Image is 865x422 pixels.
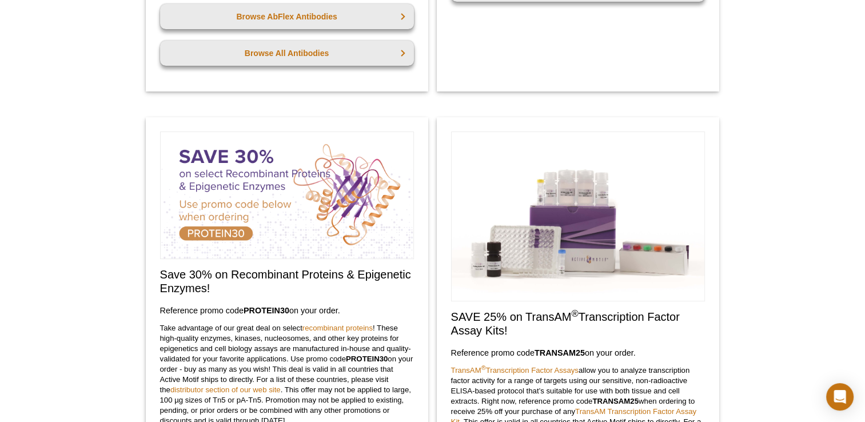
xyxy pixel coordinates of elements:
img: Save on Recombinant Proteins and Enzymes [160,132,414,259]
h2: Save 30% on Recombinant Proteins & Epigenetic Enzymes! [160,268,414,295]
strong: PROTEIN30 [346,355,388,363]
img: Save on TransAM [451,132,705,301]
h2: SAVE 25% on TransAM Transcription Factor Assay Kits! [451,310,705,337]
h3: Reference promo code on your order. [451,346,705,360]
a: TransAM®Transcription Factor Assays [451,366,579,375]
div: Open Intercom Messenger [826,383,854,411]
a: distributor section of our web site [170,385,281,394]
h3: Reference promo code on your order. [160,304,414,317]
strong: TRANSAM25 [592,397,639,405]
a: Browse AbFlex Antibodies [160,4,414,29]
strong: PROTEIN30 [244,306,289,315]
a: Browse All Antibodies [160,41,414,66]
sup: ® [481,364,486,371]
strong: TRANSAM25 [535,348,585,357]
a: recombinant proteins [302,324,373,332]
sup: ® [571,308,578,319]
